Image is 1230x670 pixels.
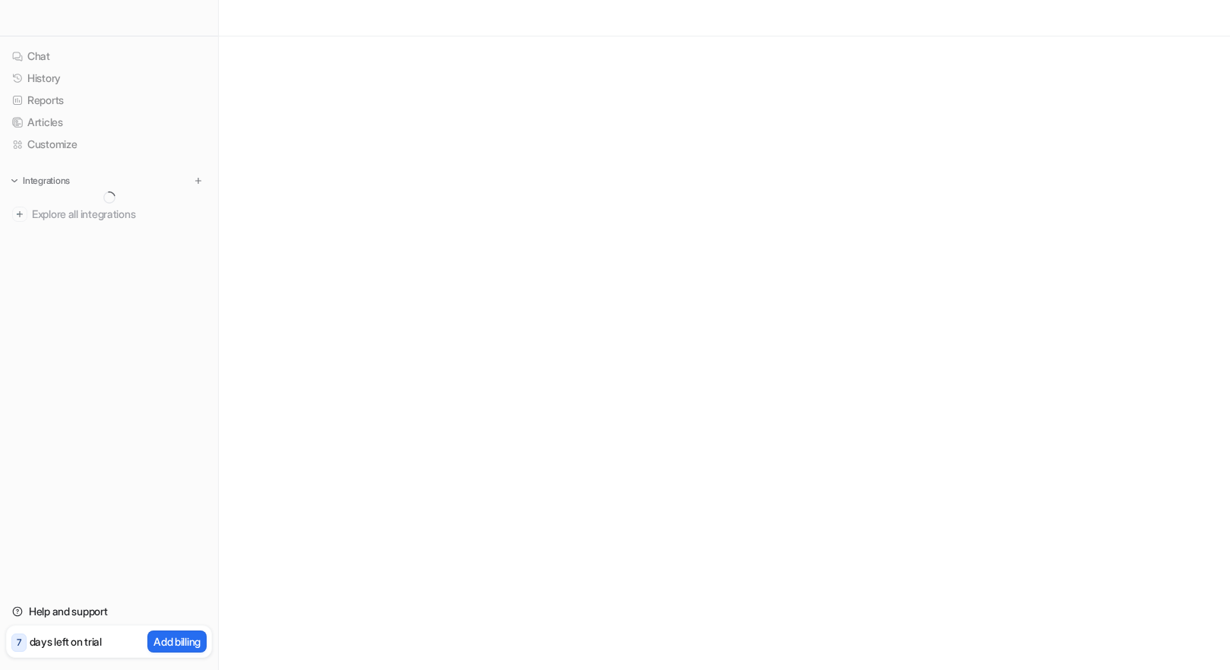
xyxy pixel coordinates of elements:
button: Add billing [147,630,207,653]
a: Customize [6,134,212,155]
span: Explore all integrations [32,202,206,226]
a: Articles [6,112,212,133]
p: 7 [17,636,21,649]
img: expand menu [9,175,20,186]
a: History [6,68,212,89]
a: Explore all integrations [6,204,212,225]
img: explore all integrations [12,207,27,222]
img: menu_add.svg [193,175,204,186]
a: Reports [6,90,212,111]
a: Help and support [6,601,212,622]
p: Integrations [23,175,70,187]
button: Integrations [6,173,74,188]
a: Chat [6,46,212,67]
p: days left on trial [30,634,102,649]
p: Add billing [153,634,201,649]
